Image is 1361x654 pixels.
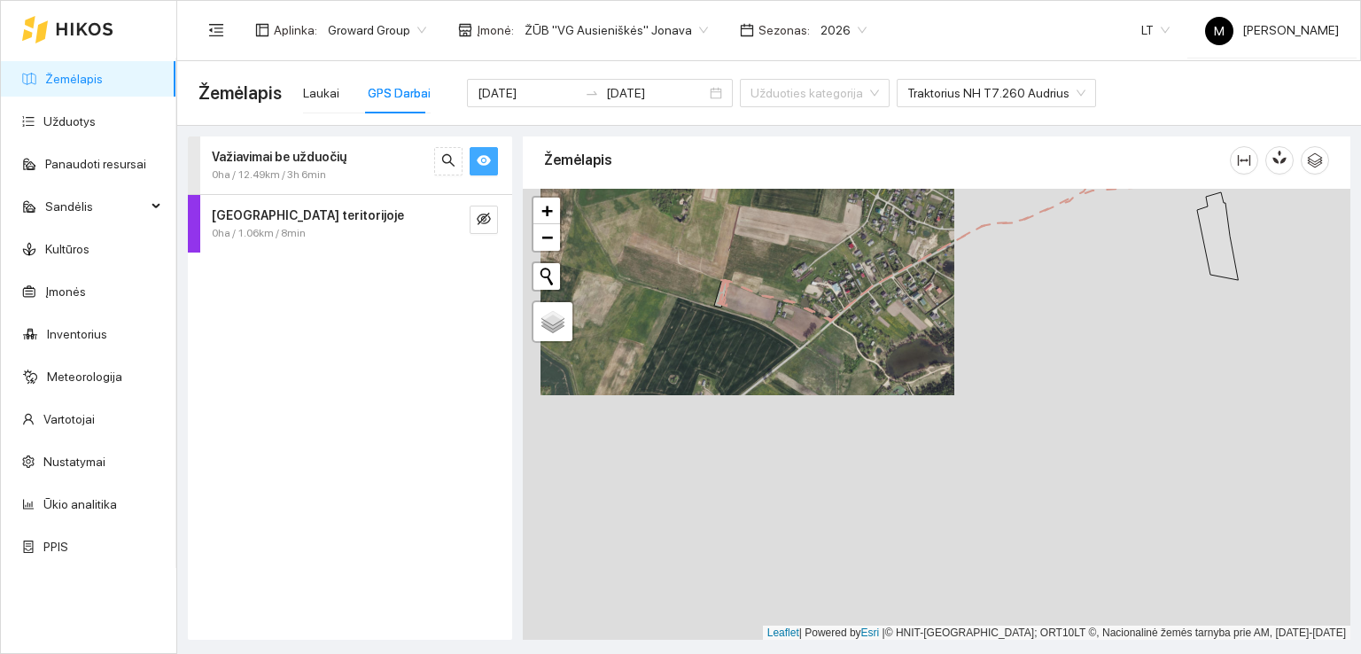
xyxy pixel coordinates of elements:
[188,136,512,194] div: Važiavimai be užduočių0ha / 12.49km / 3h 6minsearcheye
[541,226,553,248] span: −
[1230,146,1258,175] button: column-width
[758,20,810,40] span: Sezonas :
[47,327,107,341] a: Inventorius
[477,20,514,40] span: Įmonė :
[763,626,1350,641] div: | Powered by © HNIT-[GEOGRAPHIC_DATA]; ORT10LT ©, Nacionalinė žemės tarnyba prie AM, [DATE]-[DATE]
[478,83,578,103] input: Pradžios data
[43,497,117,511] a: Ūkio analitika
[45,157,146,171] a: Panaudoti resursai
[45,189,146,224] span: Sandėlis
[303,83,339,103] div: Laukai
[45,284,86,299] a: Įmonės
[43,412,95,426] a: Vartotojai
[43,455,105,469] a: Nustatymai
[368,83,431,103] div: GPS Darbai
[525,17,708,43] span: ŽŪB "VG Ausieniškės" Jonava
[907,80,1085,106] span: Traktorius NH T7.260 Audrius
[212,225,306,242] span: 0ha / 1.06km / 8min
[255,23,269,37] span: layout
[198,12,234,48] button: menu-fold
[820,17,867,43] span: 2026
[544,135,1230,185] div: Žemėlapis
[477,212,491,229] span: eye-invisible
[533,263,560,290] button: Initiate a new search
[1214,17,1225,45] span: M
[861,627,880,639] a: Esri
[1231,153,1257,167] span: column-width
[533,224,560,251] a: Zoom out
[43,114,96,128] a: Užduotys
[434,147,463,175] button: search
[458,23,472,37] span: shop
[541,199,553,222] span: +
[533,302,572,341] a: Layers
[441,153,455,170] span: search
[1205,23,1339,37] span: [PERSON_NAME]
[212,208,404,222] strong: [GEOGRAPHIC_DATA] teritorijoje
[533,198,560,224] a: Zoom in
[883,627,885,639] span: |
[274,20,317,40] span: Aplinka :
[45,242,89,256] a: Kultūros
[470,206,498,234] button: eye-invisible
[328,17,426,43] span: Groward Group
[45,72,103,86] a: Žemėlapis
[208,22,224,38] span: menu-fold
[198,79,282,107] span: Žemėlapis
[47,370,122,384] a: Meteorologija
[606,83,706,103] input: Pabaigos data
[740,23,754,37] span: calendar
[1141,17,1170,43] span: LT
[470,147,498,175] button: eye
[477,153,491,170] span: eye
[212,167,326,183] span: 0ha / 12.49km / 3h 6min
[212,150,346,164] strong: Važiavimai be užduočių
[767,627,799,639] a: Leaflet
[188,195,512,253] div: [GEOGRAPHIC_DATA] teritorijoje0ha / 1.06km / 8mineye-invisible
[585,86,599,100] span: to
[585,86,599,100] span: swap-right
[43,540,68,554] a: PPIS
